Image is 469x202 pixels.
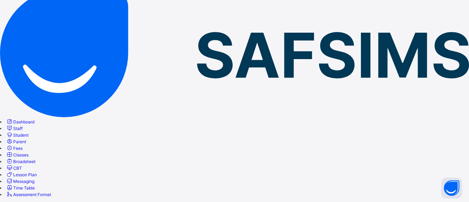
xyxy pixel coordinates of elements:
a: CBT [6,165,22,171]
span: Parent [13,139,26,144]
a: Messaging [6,179,34,184]
a: Lesson Plan [6,172,37,177]
span: Broadsheet [13,159,35,164]
span: Assessment Format [13,192,51,197]
span: Classes [13,152,29,157]
button: Open asap [441,178,462,199]
a: Parent [6,139,26,144]
a: Time Table [6,185,35,191]
span: Time Table [13,185,35,191]
span: Messaging [13,179,34,184]
a: Staff [6,126,23,131]
a: Assessment Format [6,192,51,197]
span: Dashboard [13,119,34,124]
a: Student [6,132,29,138]
span: CBT [13,165,22,171]
span: Student [13,132,29,138]
span: Lesson Plan [13,172,37,177]
a: Fees [6,146,23,151]
a: Classes [6,152,29,157]
a: Broadsheet [6,159,35,164]
span: Fees [13,146,23,151]
a: Dashboard [6,119,34,124]
span: Staff [13,126,23,131]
